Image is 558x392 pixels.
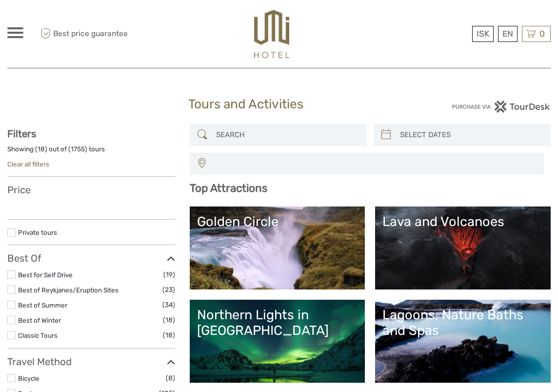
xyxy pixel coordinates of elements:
a: Best of Summer [18,301,67,309]
a: Best of Reykjanes/Eruption Sites [18,286,119,294]
a: Bicycle [18,374,40,382]
div: Lava and Volcanoes [382,214,543,229]
strong: Filters [7,128,36,140]
a: Golden Circle [197,214,358,282]
h3: Travel Method [7,356,175,368]
a: Classic Tours [18,331,58,339]
div: Northern Lights in [GEOGRAPHIC_DATA] [197,307,358,339]
a: Lagoons, Nature Baths and Spas [382,307,543,375]
a: Best for Self Drive [18,271,73,279]
span: (23) [162,284,175,295]
input: SEARCH [212,126,362,144]
a: Northern Lights in [GEOGRAPHIC_DATA] [197,307,358,375]
div: Showing ( ) out of ( ) tours [7,144,175,160]
input: SELECT DATES [396,126,546,144]
span: 0 [538,29,546,39]
div: EN [498,26,518,42]
img: 526-1e775aa5-7374-4589-9d7e-5793fb20bdfc_logo_big.jpg [254,10,289,58]
a: Clear all filters [7,160,49,168]
div: Lagoons, Nature Baths and Spas [382,307,543,339]
label: 1755 [71,144,85,154]
b: Top Attractions [190,182,267,195]
span: (19) [163,269,175,280]
h1: Tours and Activities [188,97,369,112]
div: Golden Circle [197,214,358,229]
h3: Price [7,184,175,196]
span: Best price guarantee [38,26,143,42]
a: Lava and Volcanoes [382,214,543,282]
label: 18 [38,144,45,154]
h3: Best Of [7,252,175,264]
span: (8) [166,372,175,384]
a: Best of Winter [18,316,61,324]
span: (18) [163,314,175,326]
img: PurchaseViaTourDesk.png [452,101,551,113]
a: Private tours [18,228,57,236]
span: (34) [162,299,175,310]
span: ISK [477,29,489,39]
span: (18) [163,330,175,341]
